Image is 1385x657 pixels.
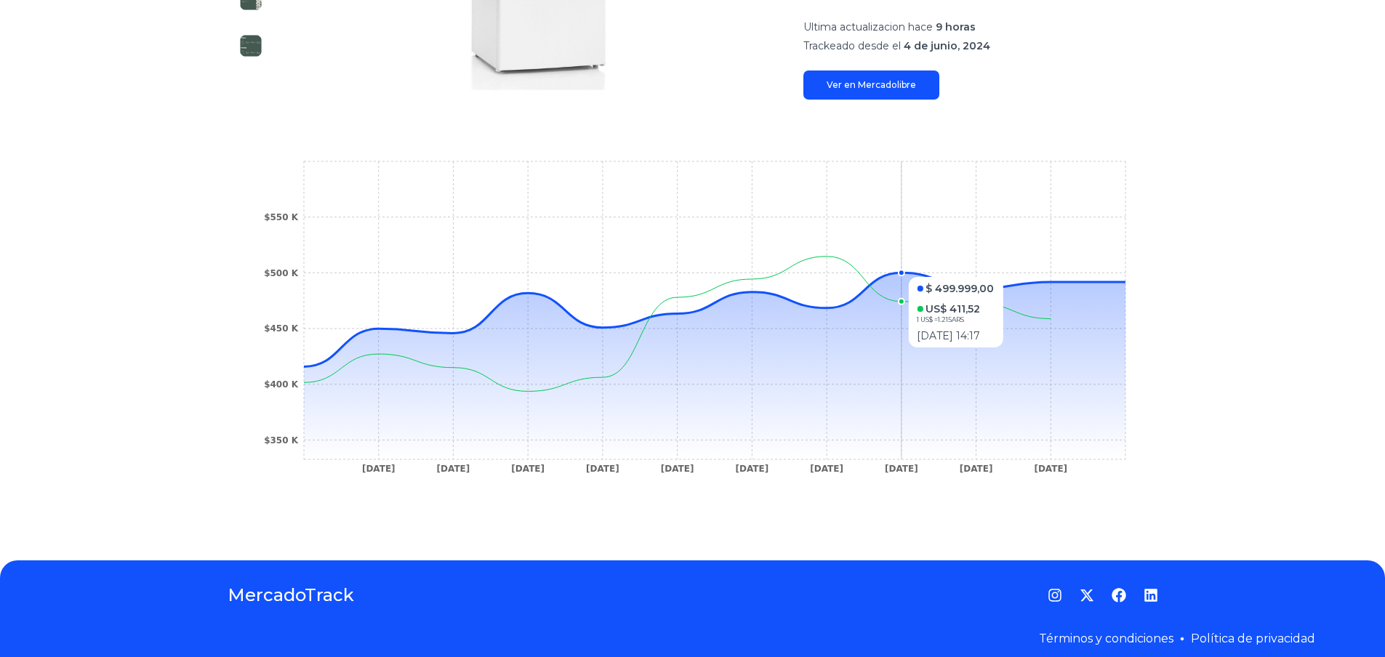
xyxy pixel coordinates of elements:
span: Ultima actualizacion hace [803,20,933,33]
tspan: [DATE] [436,464,470,474]
span: 9 horas [936,20,976,33]
tspan: [DATE] [810,464,843,474]
a: LinkedIn [1144,588,1158,602]
span: 4 de junio, 2024 [904,39,990,52]
tspan: $350 K [264,435,299,446]
tspan: [DATE] [660,464,694,474]
tspan: [DATE] [511,464,545,474]
tspan: $400 K [264,379,299,390]
tspan: $550 K [264,212,299,222]
span: Trackeado desde el [803,39,901,52]
tspan: $450 K [264,323,299,334]
tspan: $500 K [264,268,299,278]
tspan: [DATE] [586,464,619,474]
img: Freezer Bajo Mesada Vondom Línea Blanca 85 Litros Color Blanco [239,34,262,57]
a: Ver en Mercadolibre [803,70,939,100]
tspan: [DATE] [884,464,918,474]
a: Twitter [1080,588,1094,602]
tspan: [DATE] [959,464,992,474]
a: MercadoTrack [228,584,354,607]
a: Instagram [1048,588,1062,602]
tspan: [DATE] [1034,464,1067,474]
a: Facebook [1112,588,1126,602]
tspan: [DATE] [361,464,395,474]
a: Política de privacidad [1191,632,1315,645]
a: Términos y condiciones [1039,632,1173,645]
tspan: [DATE] [735,464,768,474]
